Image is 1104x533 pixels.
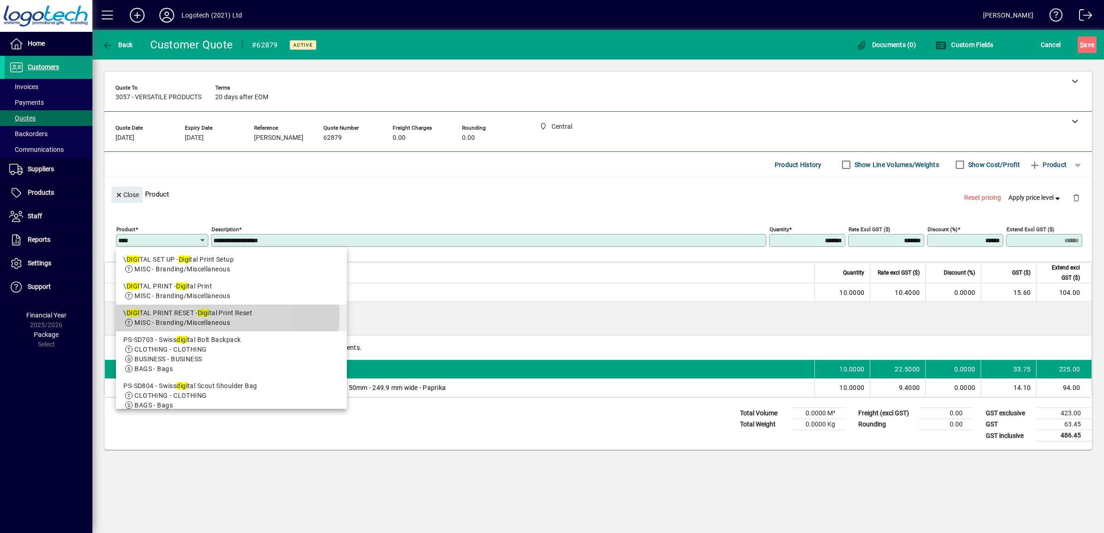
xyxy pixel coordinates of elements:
[843,268,864,278] span: Quantity
[981,360,1036,378] td: 33.75
[123,281,340,291] div: \ TAL PRINT - tal Print
[925,283,981,302] td: 0.0000
[1043,2,1063,32] a: Knowledge Base
[34,331,59,338] span: Package
[134,346,206,353] span: CLOTHING - CLOTHING
[134,292,230,299] span: MISC - Branding/Miscellaneous
[28,189,54,196] span: Products
[735,408,791,419] td: Total Volume
[9,146,64,153] span: Communications
[323,134,342,142] span: 62879
[1037,408,1092,419] td: 423.00
[123,381,340,391] div: PS-SD804 - Swiss tal Scout Shoulder Bag
[115,187,139,203] span: Close
[185,134,204,142] span: [DATE]
[1008,193,1062,203] span: Apply price level
[293,42,313,48] span: Active
[960,190,1005,206] button: Reset pricing
[918,408,974,419] td: 0.00
[127,309,140,317] em: DIGI
[981,283,1036,302] td: 15.60
[9,83,38,90] span: Invoices
[182,8,242,23] div: Logotech (2021) Ltd
[876,383,920,392] div: 9.4000
[964,193,1001,203] span: Reset pricing
[198,309,209,317] em: Digi
[1038,36,1063,53] button: Cancel
[111,186,143,203] button: Close
[116,305,347,331] mat-option: \DIGITAL PRINT RESET - Digital Print Reset
[134,302,1092,335] div: YELLOW OR ORANGE 10 x size TBA
[771,156,825,173] button: Product History
[854,36,918,53] button: Documents (0)
[770,226,789,233] mat-label: Quantity
[28,259,51,267] span: Settings
[122,7,152,24] button: Add
[5,181,92,204] a: Products
[981,419,1037,430] td: GST
[134,355,202,363] span: BUSINESS - BUSINESS
[981,430,1037,442] td: GST inclusive
[252,38,278,53] div: #62879
[9,130,48,138] span: Backorders
[1007,226,1054,233] mat-label: Extend excl GST ($)
[215,94,268,101] span: 20 days after EOM
[854,408,918,419] td: Freight (excl GST)
[1080,37,1094,52] span: ave
[5,228,92,252] a: Reports
[839,365,864,374] span: 10.0000
[849,226,890,233] mat-label: Rate excl GST ($)
[123,308,340,318] div: \ TAL PRINT RESET - tal Print Reset
[393,134,406,142] span: 0.00
[5,252,92,275] a: Settings
[127,282,140,290] em: DIGI
[100,36,135,53] button: Back
[1012,268,1031,278] span: GST ($)
[5,158,92,181] a: Suppliers
[1065,193,1087,202] app-page-header-button: Delete
[5,275,92,299] a: Support
[123,335,340,345] div: PS-SD703 - Swiss tal Bolt Backpack
[918,419,974,430] td: 0.00
[5,95,92,110] a: Payments
[1036,378,1092,397] td: 94.00
[212,226,239,233] mat-label: Description
[854,419,918,430] td: Rounding
[109,190,145,198] app-page-header-button: Close
[1005,190,1066,206] button: Apply price level
[28,236,50,243] span: Reports
[28,212,42,220] span: Staff
[928,226,958,233] mat-label: Discount (%)
[116,331,347,377] mat-option: PS-SD703 - Swissdigital Bolt Backpack
[1078,36,1097,53] button: Save
[1042,263,1080,283] span: Extend excl GST ($)
[925,360,981,378] td: 0.0000
[134,401,173,409] span: BAGS - Bags
[9,99,44,106] span: Payments
[983,8,1033,23] div: [PERSON_NAME]
[176,282,188,290] em: Digi
[179,256,190,263] em: Digi
[966,160,1020,169] label: Show Cost/Profit
[1037,430,1092,442] td: 486.45
[878,268,920,278] span: Rate excl GST ($)
[116,251,347,278] mat-option: \DIGITAL SET UP - Digital Print Setup
[123,255,340,264] div: \ TAL SET UP - tal Print Setup
[102,41,133,48] span: Back
[839,288,864,297] span: 10.0000
[1036,283,1092,302] td: 104.00
[5,32,92,55] a: Home
[981,378,1036,397] td: 14.10
[176,336,188,343] em: digi
[255,383,446,392] span: Embroidered Logo - Back - VP 150mm - 249.9 mm wide - Paprika
[1072,2,1092,32] a: Logout
[462,134,475,142] span: 0.00
[134,365,173,372] span: BAGS - Bags
[775,157,822,172] span: Product History
[5,126,92,142] a: Backorders
[853,160,939,169] label: Show Line Volumes/Weights
[5,79,92,95] a: Invoices
[5,142,92,157] a: Communications
[925,378,981,397] td: 0.0000
[28,63,59,71] span: Customers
